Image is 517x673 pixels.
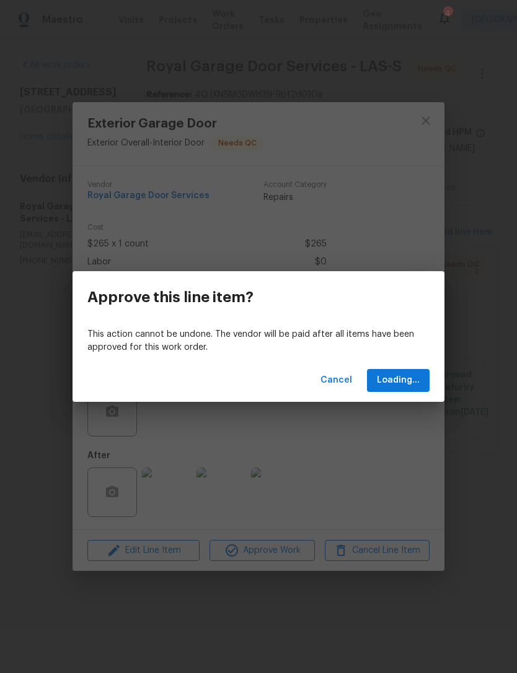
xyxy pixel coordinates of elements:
p: This action cannot be undone. The vendor will be paid after all items have been approved for this... [87,328,430,354]
span: Loading... [377,373,420,388]
h3: Approve this line item? [87,289,254,306]
button: Loading... [367,369,430,392]
button: Cancel [316,369,357,392]
span: Cancel [320,373,352,388]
